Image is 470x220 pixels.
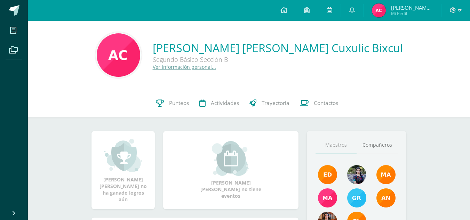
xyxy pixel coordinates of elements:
img: achievement_small.png [104,138,142,173]
span: Trayectoria [262,99,289,107]
img: 9b17679b4520195df407efdfd7b84603.png [347,165,366,184]
span: Actividades [211,99,239,107]
div: Segundo Básico Sección B [153,55,361,64]
a: Actividades [194,89,244,117]
a: Punteos [151,89,194,117]
span: Mi Perfil [391,10,433,16]
img: 7766054b1332a6085c7723d22614d631.png [318,188,337,207]
a: Trayectoria [244,89,295,117]
img: 7b796679ac8a5c7c8476872a402b7861.png [372,3,386,17]
div: [PERSON_NAME] [PERSON_NAME] no tiene eventos [196,141,266,199]
img: event_small.png [212,141,250,176]
img: 560278503d4ca08c21e9c7cd40ba0529.png [376,165,396,184]
img: a348d660b2b29c2c864a8732de45c20a.png [376,188,396,207]
a: Maestros [316,136,357,154]
a: Compañeros [357,136,398,154]
span: Contactos [314,99,338,107]
img: f40e456500941b1b33f0807dd74ea5cf.png [318,165,337,184]
a: [PERSON_NAME] [PERSON_NAME] Cuxulic Bixcul [153,40,403,55]
span: [PERSON_NAME] [PERSON_NAME] [391,4,433,11]
span: Punteos [169,99,189,107]
img: 02199134e9ebb5b036805b0f7b8c0e28.png [97,33,140,77]
a: Ver información personal... [153,64,216,70]
a: Contactos [295,89,343,117]
div: [PERSON_NAME] [PERSON_NAME] no ha ganado logros aún [98,138,148,203]
img: b7ce7144501556953be3fc0a459761b8.png [347,188,366,207]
